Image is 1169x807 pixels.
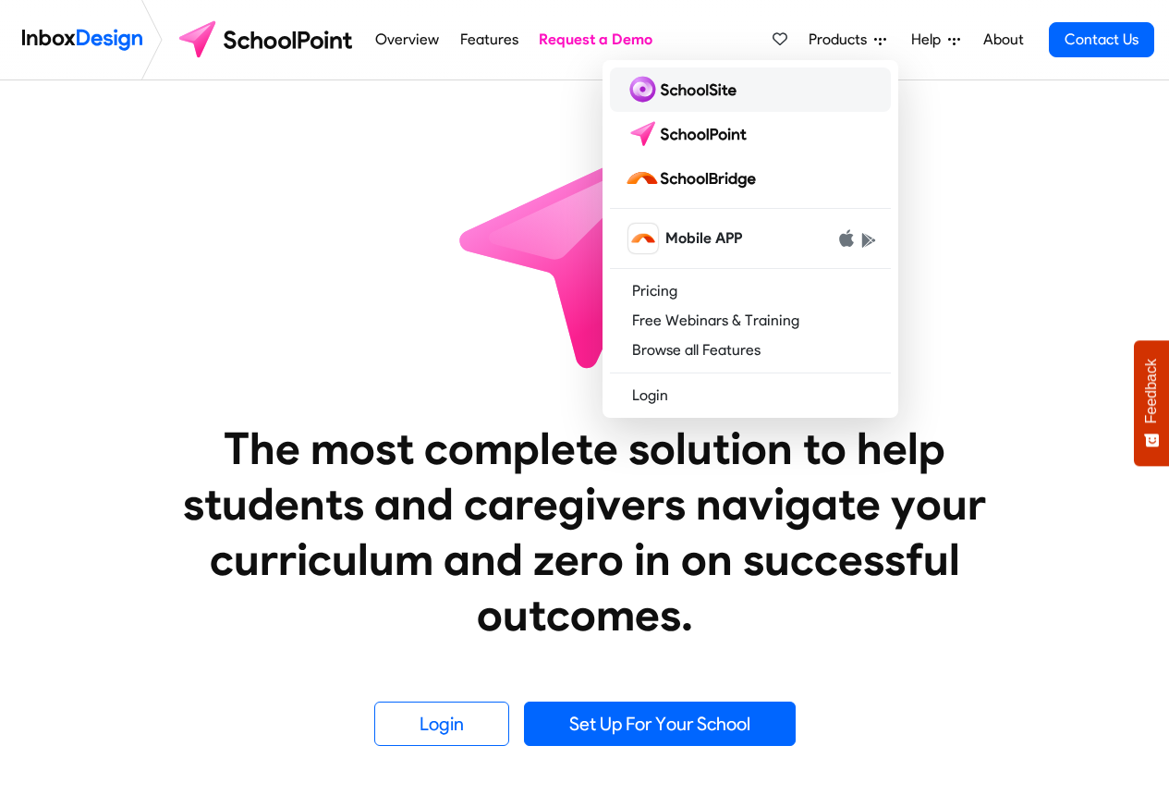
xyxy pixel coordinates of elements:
button: Feedback - Show survey [1134,340,1169,466]
a: About [978,21,1029,58]
img: schoolbridge logo [625,164,763,193]
img: schoolpoint logo [625,119,755,149]
a: Help [904,21,968,58]
a: Browse all Features [610,336,891,365]
span: Mobile APP [665,227,742,250]
heading: The most complete solution to help students and caregivers navigate your curriculum and zero in o... [146,421,1024,642]
a: Free Webinars & Training [610,306,891,336]
img: icon_schoolpoint.svg [419,80,751,413]
a: Request a Demo [534,21,658,58]
a: schoolbridge icon Mobile APP [610,216,891,261]
a: Pricing [610,276,891,306]
img: schoolpoint logo [170,18,365,62]
a: Products [801,21,894,58]
img: schoolsite logo [625,75,744,104]
img: schoolbridge icon [628,224,658,253]
a: Overview [371,21,444,58]
a: Contact Us [1049,22,1154,57]
a: Set Up For Your School [524,702,796,746]
span: Help [911,29,948,51]
span: Products [809,29,874,51]
a: Login [610,381,891,410]
span: Feedback [1143,359,1160,423]
a: Features [455,21,523,58]
div: Products [603,60,898,418]
a: Login [374,702,509,746]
